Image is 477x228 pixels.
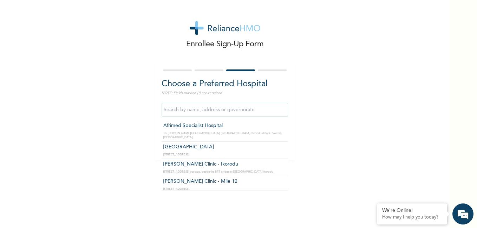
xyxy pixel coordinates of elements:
input: Search by name, address or governorate [162,103,288,117]
span: Conversation [4,204,69,209]
p: NOTE: Fields marked (*) are required [162,90,288,96]
p: [PERSON_NAME] Clinic - Ikorodu [163,161,286,168]
h2: Choose a Preferred Hospital [162,78,288,90]
p: [PERSON_NAME] Clinic - Mile 12 [163,178,286,185]
p: Enrollee Sign-Up Form [186,39,264,50]
textarea: Type your message and hit 'Enter' [4,167,134,192]
span: We're online! [41,76,97,147]
div: Minimize live chat window [115,4,132,20]
div: We're Online! [382,208,442,214]
p: [STREET_ADDRESS] bus stop, beside the BRT bridge at [GEOGRAPHIC_DATA] ikorodu [163,170,286,174]
p: How may I help you today? [382,215,442,220]
img: d_794563401_company_1708531726252_794563401 [13,35,28,53]
p: [STREET_ADDRESS]. [163,187,286,191]
p: 1B, [PERSON_NAME][GEOGRAPHIC_DATA], [GEOGRAPHIC_DATA], Behind GTBank, Sawmill, [GEOGRAPHIC_DATA], [163,131,286,140]
p: [GEOGRAPHIC_DATA] [163,143,286,151]
p: [STREET_ADDRESS] [163,153,286,157]
div: Chat with us now [37,39,118,48]
div: FAQs [69,192,134,213]
img: logo [190,21,260,35]
p: Afrimed Specialist Hospital [163,122,286,129]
